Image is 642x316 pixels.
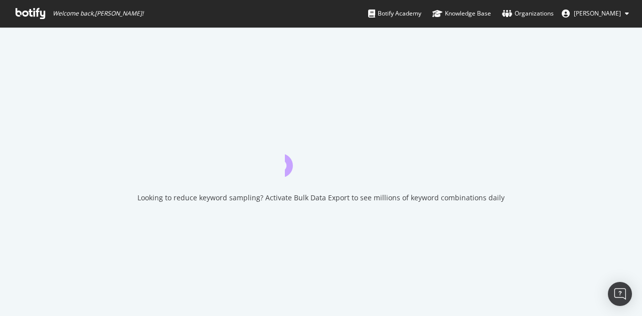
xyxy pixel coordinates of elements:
[502,9,554,19] div: Organizations
[554,6,637,22] button: [PERSON_NAME]
[53,10,143,18] span: Welcome back, [PERSON_NAME] !
[432,9,491,19] div: Knowledge Base
[285,141,357,177] div: animation
[608,282,632,306] div: Open Intercom Messenger
[368,9,421,19] div: Botify Academy
[137,193,505,203] div: Looking to reduce keyword sampling? Activate Bulk Data Export to see millions of keyword combinat...
[574,9,621,18] span: Angela Falone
